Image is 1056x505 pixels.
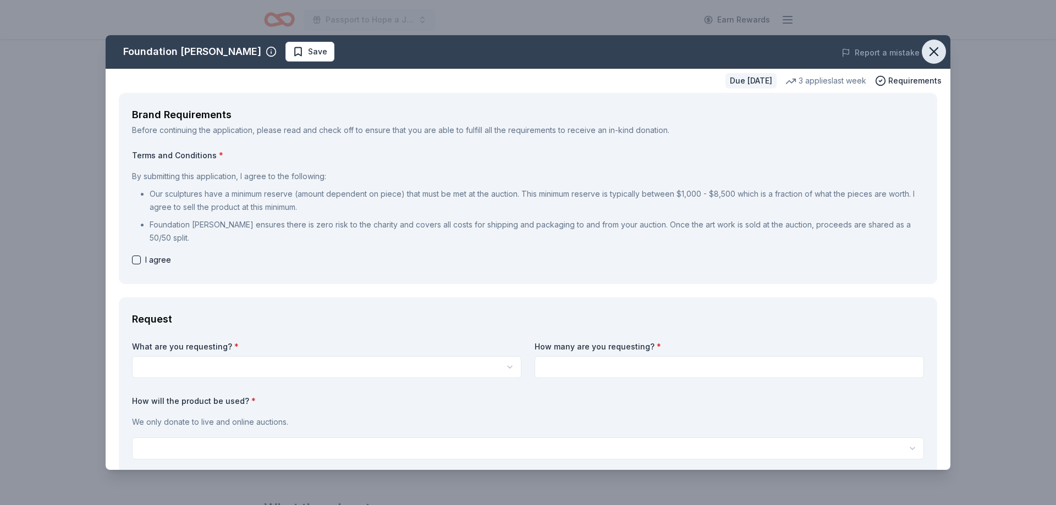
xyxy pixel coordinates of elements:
[132,124,924,137] div: Before continuing the application, please read and check off to ensure that you are able to fulfi...
[285,42,334,62] button: Save
[132,106,924,124] div: Brand Requirements
[132,341,521,352] label: What are you requesting?
[842,46,920,59] button: Report a mistake
[150,218,924,245] p: Foundation [PERSON_NAME] ensures there is zero risk to the charity and covers all costs for shipp...
[132,170,924,183] p: By submitting this application, I agree to the following:
[785,74,866,87] div: 3 applies last week
[132,396,924,407] label: How will the product be used?
[132,415,924,429] p: We only donate to live and online auctions.
[725,73,777,88] div: Due [DATE]
[535,341,924,352] label: How many are you requesting?
[308,45,327,58] span: Save
[132,310,924,328] div: Request
[145,253,171,267] span: I agree
[888,74,942,87] span: Requirements
[875,74,942,87] button: Requirements
[123,43,261,60] div: Foundation [PERSON_NAME]
[150,187,924,214] p: Our sculptures have a minimum reserve (amount dependent on piece) that must be met at the auction...
[132,150,924,161] label: Terms and Conditions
